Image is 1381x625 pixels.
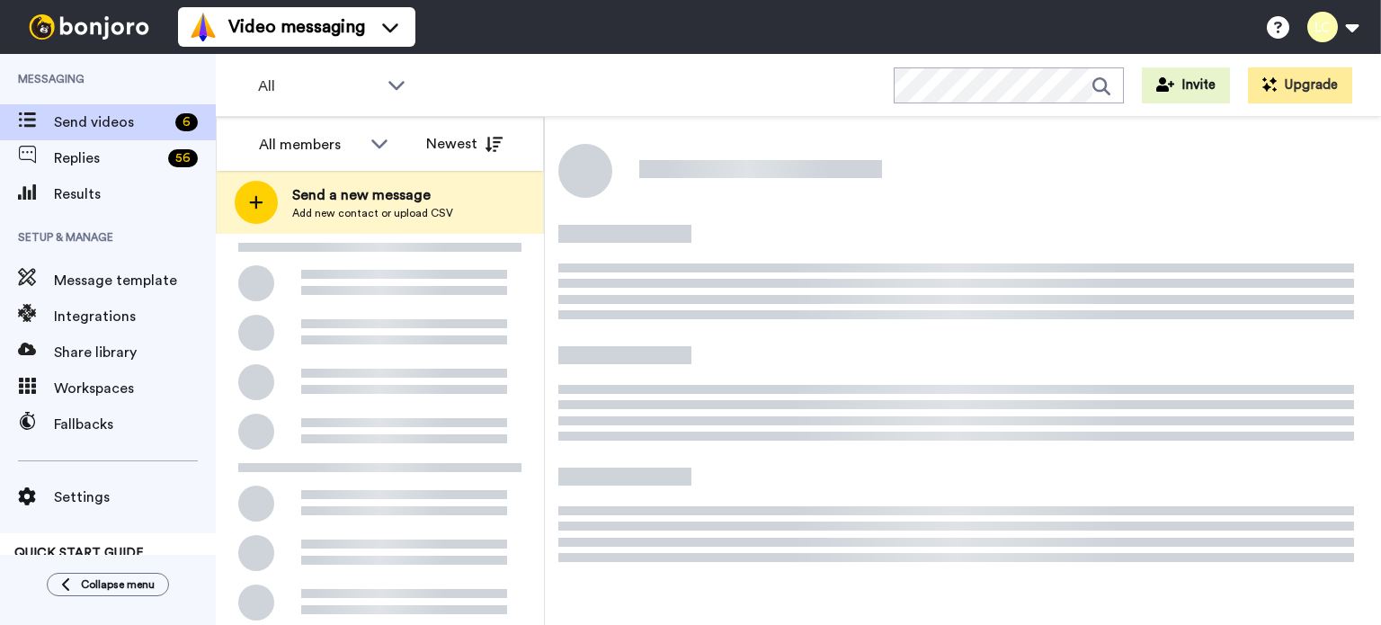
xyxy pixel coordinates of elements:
img: bj-logo-header-white.svg [22,14,156,40]
span: Workspaces [54,378,216,399]
button: Newest [413,126,516,162]
span: Video messaging [228,14,365,40]
span: Message template [54,270,216,291]
span: Integrations [54,306,216,327]
div: 6 [175,113,198,131]
button: Collapse menu [47,573,169,596]
span: Settings [54,487,216,508]
span: Send videos [54,112,168,133]
button: Upgrade [1248,67,1352,103]
span: Fallbacks [54,414,216,435]
span: Share library [54,342,216,363]
span: Results [54,183,216,205]
span: All [258,76,379,97]
span: Collapse menu [81,577,155,592]
div: All members [259,134,361,156]
span: Add new contact or upload CSV [292,206,453,220]
button: Invite [1142,67,1230,103]
span: QUICK START GUIDE [14,547,144,559]
span: Replies [54,147,161,169]
img: vm-color.svg [189,13,218,41]
span: Send a new message [292,184,453,206]
div: 56 [168,149,198,167]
